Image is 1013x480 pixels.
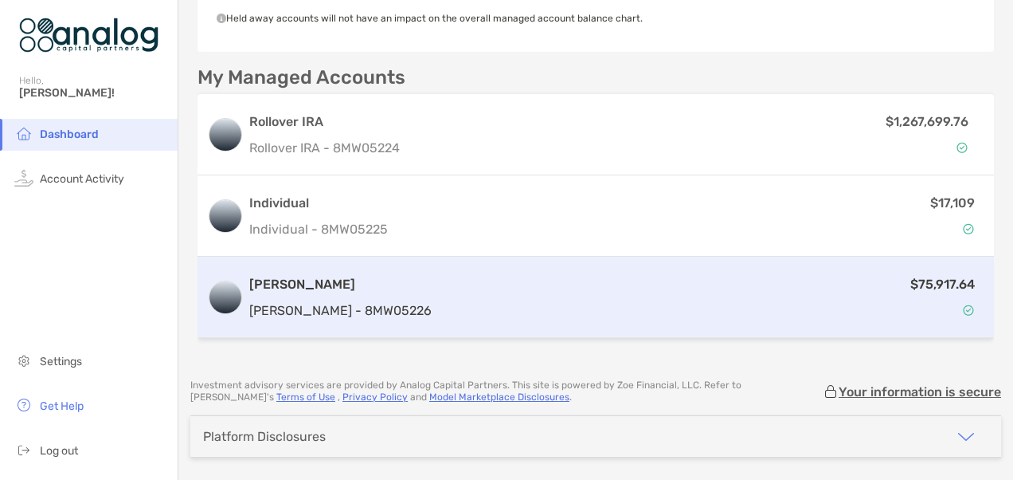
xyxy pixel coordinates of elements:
h3: Individual [249,194,388,213]
img: Zoe Logo [19,6,158,64]
img: Account Status icon [956,142,968,153]
img: get-help icon [14,395,33,415]
img: icon arrow [956,427,976,447]
p: Rollover IRA - 8MW05224 [249,138,669,158]
img: settings icon [14,351,33,370]
img: household icon [14,124,33,143]
p: [PERSON_NAME] - 8MW05226 [249,301,432,321]
p: Investment advisory services are provided by Analog Capital Partners . This site is powered by Zo... [190,380,823,403]
img: logo account [209,281,241,313]
a: Privacy Policy [342,391,408,403]
span: Settings [40,355,82,368]
img: Account Status icon [963,223,974,234]
p: $17,109 [930,193,975,213]
img: logo account [209,200,241,232]
span: [PERSON_NAME]! [19,86,168,100]
a: Terms of Use [276,391,335,403]
span: Log out [40,444,78,458]
span: Get Help [40,399,84,413]
img: logo account [209,119,241,151]
div: Platform Disclosures [203,429,326,444]
img: activity icon [14,168,33,187]
span: Held away accounts will not have an impact on the overall managed account balance chart. [217,13,643,24]
p: Your information is secure [839,384,1001,399]
h3: Rollover IRA [249,112,669,132]
p: My Managed Accounts [198,68,405,88]
p: $75,917.64 [910,274,975,294]
span: Account Activity [40,172,124,186]
img: Account Status icon [963,305,974,316]
img: logout icon [14,440,33,459]
a: Model Marketplace Disclosures [429,391,569,403]
p: $1,267,699.76 [886,112,968,132]
h3: [PERSON_NAME] [249,275,432,294]
span: Dashboard [40,128,99,141]
p: Individual - 8MW05225 [249,219,388,239]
